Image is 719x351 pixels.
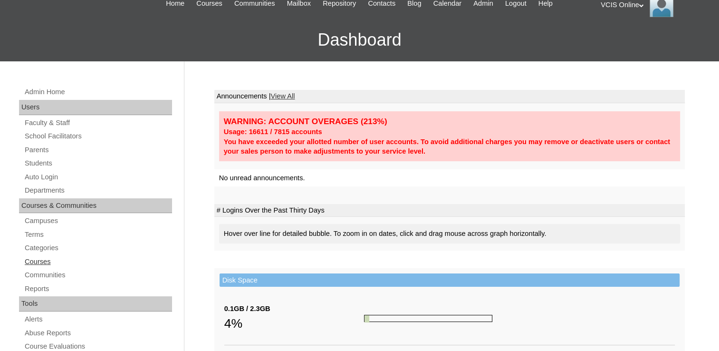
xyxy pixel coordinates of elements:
td: Announcements | [214,90,685,103]
a: Alerts [24,313,172,325]
div: Users [19,100,172,115]
a: Abuse Reports [24,327,172,339]
a: Faculty & Staff [24,117,172,129]
div: You have exceeded your allotted number of user accounts. To avoid additional charges you may remo... [224,137,675,156]
a: Departments [24,185,172,196]
a: Categories [24,242,172,254]
a: Courses [24,256,172,268]
h3: Dashboard [5,19,714,61]
a: School Facilitators [24,130,172,142]
a: Communities [24,269,172,281]
div: Hover over line for detailed bubble. To zoom in on dates, click and drag mouse across graph horiz... [219,224,680,244]
a: Students [24,157,172,169]
a: Terms [24,229,172,241]
div: WARNING: ACCOUNT OVERAGES (213%) [224,116,675,127]
strong: Usage: 16611 / 7815 accounts [224,128,322,136]
a: Admin Home [24,86,172,98]
td: No unread announcements. [214,169,685,187]
div: 4% [224,314,364,333]
a: Parents [24,144,172,156]
div: Tools [19,296,172,312]
a: Auto Login [24,171,172,183]
td: Disk Space [220,273,680,287]
a: Reports [24,283,172,295]
td: # Logins Over the Past Thirty Days [214,204,685,217]
div: 0.1GB / 2.3GB [224,304,364,314]
a: View All [270,92,295,100]
div: Courses & Communities [19,198,172,214]
a: Campuses [24,215,172,227]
